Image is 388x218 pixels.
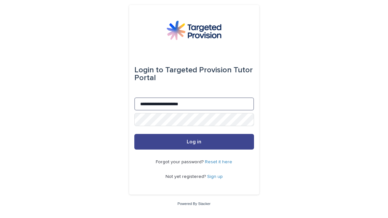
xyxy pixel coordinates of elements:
[167,21,221,40] img: M5nRWzHhSzIhMunXDL62
[178,202,210,206] a: Powered By Stacker
[205,160,232,164] a: Reset it here
[134,61,254,87] div: Targeted Provision Tutor Portal
[166,174,207,179] span: Not yet registered?
[187,139,201,144] span: Log in
[134,134,254,150] button: Log in
[156,160,205,164] span: Forgot your password?
[134,66,163,74] span: Login to
[207,174,223,179] a: Sign up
